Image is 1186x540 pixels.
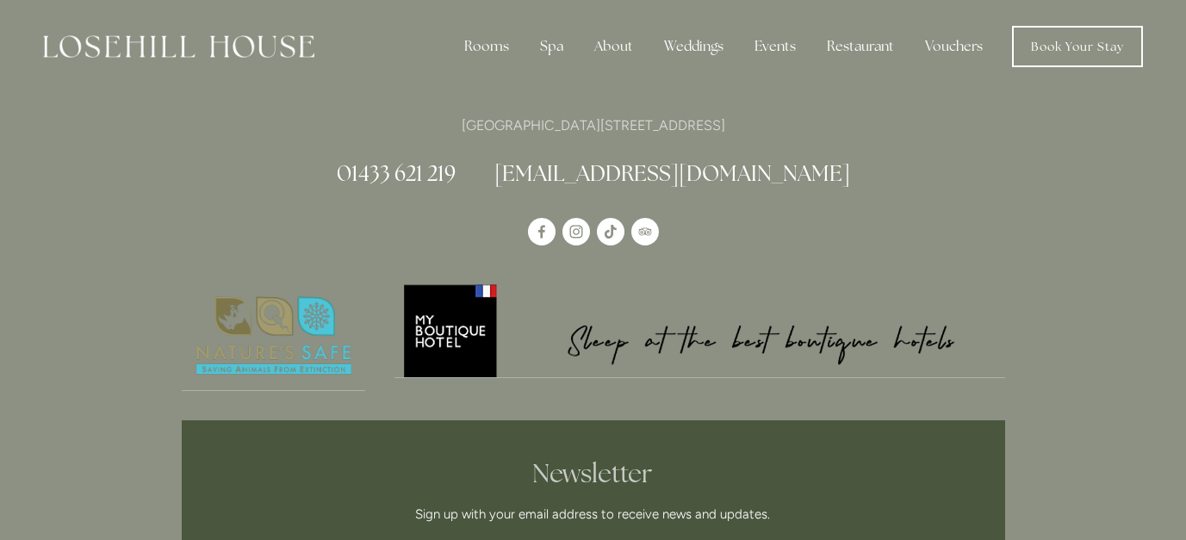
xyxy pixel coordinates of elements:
[562,218,590,245] a: Instagram
[1012,26,1143,67] a: Book Your Stay
[526,29,577,64] div: Spa
[394,282,1005,378] a: My Boutique Hotel - Logo
[450,29,523,64] div: Rooms
[182,282,366,391] a: Nature's Safe - Logo
[741,29,810,64] div: Events
[276,458,911,489] h2: Newsletter
[911,29,997,64] a: Vouchers
[597,218,624,245] a: TikTok
[337,159,456,187] a: 01433 621 219
[182,114,1005,137] p: [GEOGRAPHIC_DATA][STREET_ADDRESS]
[650,29,737,64] div: Weddings
[528,218,556,245] a: Losehill House Hotel & Spa
[182,282,366,390] img: Nature's Safe - Logo
[581,29,647,64] div: About
[43,35,314,58] img: Losehill House
[813,29,908,64] div: Restaurant
[276,504,911,524] p: Sign up with your email address to receive news and updates.
[631,218,659,245] a: TripAdvisor
[394,282,1005,377] img: My Boutique Hotel - Logo
[494,159,850,187] a: [EMAIL_ADDRESS][DOMAIN_NAME]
